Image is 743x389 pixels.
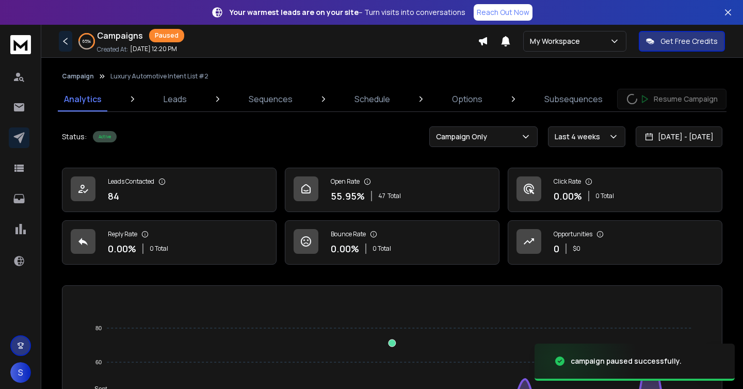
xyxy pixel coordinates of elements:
p: 0.00 % [108,241,136,256]
p: Luxury Automotive Intent List #2 [110,72,208,80]
tspan: 80 [95,325,102,331]
a: Sequences [243,87,299,111]
p: 55.95 % [331,189,365,203]
a: Reach Out Now [474,4,532,21]
a: Subsequences [538,87,609,111]
a: Analytics [58,87,108,111]
p: Created At: [97,45,128,54]
button: [DATE] - [DATE] [636,126,722,147]
p: 0.00 % [331,241,359,256]
p: [DATE] 12:20 PM [130,45,177,53]
a: Options [446,87,489,111]
a: Schedule [348,87,396,111]
strong: Your warmest leads are on your site [230,7,359,17]
p: Leads [164,93,187,105]
h1: Campaigns [97,29,143,42]
p: 0 Total [595,192,614,200]
p: 0 Total [373,245,391,253]
p: Schedule [354,93,390,105]
button: Campaign [62,72,94,80]
a: Leads [157,87,193,111]
p: Campaign Only [436,132,491,142]
p: Bounce Rate [331,230,366,238]
button: S [10,362,31,383]
p: Opportunities [554,230,592,238]
p: Analytics [64,93,102,105]
p: Status: [62,132,87,142]
a: Click Rate0.00%0 Total [508,168,722,212]
a: Reply Rate0.00%0 Total [62,220,277,265]
a: Opportunities0$0 [508,220,722,265]
p: 0 [554,241,559,256]
span: 47 [378,192,385,200]
span: Total [387,192,401,200]
p: My Workspace [530,36,584,46]
p: Subsequences [544,93,603,105]
p: Sequences [249,93,293,105]
div: Active [93,131,117,142]
a: Bounce Rate0.00%0 Total [285,220,499,265]
img: logo [10,35,31,54]
p: Reach Out Now [477,7,529,18]
p: $ 0 [573,245,580,253]
div: Paused [149,29,184,42]
button: Get Free Credits [639,31,725,52]
p: 0.00 % [554,189,582,203]
p: Last 4 weeks [555,132,604,142]
p: Open Rate [331,177,360,186]
p: 84 [108,189,119,203]
p: Options [452,93,482,105]
p: 65 % [83,38,91,44]
p: – Turn visits into conversations [230,7,465,18]
a: Open Rate55.95%47Total [285,168,499,212]
p: Reply Rate [108,230,137,238]
p: 0 Total [150,245,168,253]
a: Leads Contacted84 [62,168,277,212]
p: Leads Contacted [108,177,154,186]
p: Click Rate [554,177,581,186]
div: campaign paused successfully. [571,356,682,366]
p: Get Free Credits [660,36,718,46]
tspan: 60 [95,359,102,365]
